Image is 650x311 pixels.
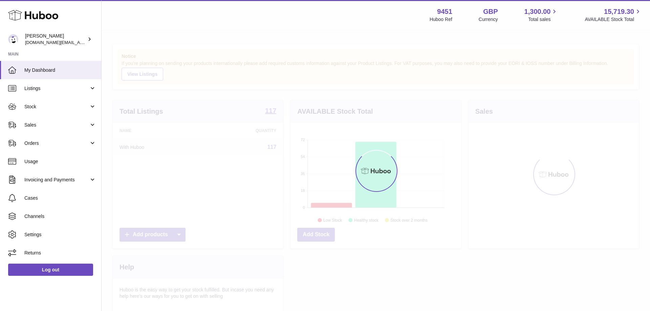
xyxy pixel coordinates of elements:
div: [PERSON_NAME] [25,33,86,46]
span: Orders [24,140,89,147]
span: Channels [24,213,96,220]
a: 1,300.00 Total sales [524,7,559,23]
span: My Dashboard [24,67,96,73]
span: Listings [24,85,89,92]
span: Stock [24,104,89,110]
a: Log out [8,264,93,276]
img: amir.ch@gmail.com [8,34,18,44]
strong: GBP [483,7,498,16]
strong: 9451 [437,7,452,16]
span: [DOMAIN_NAME][EMAIL_ADDRESS][DOMAIN_NAME] [25,40,135,45]
span: Settings [24,231,96,238]
span: Usage [24,158,96,165]
span: 1,300.00 [524,7,551,16]
div: Huboo Ref [430,16,452,23]
span: Total sales [528,16,558,23]
span: Invoicing and Payments [24,177,89,183]
span: Returns [24,250,96,256]
span: AVAILABLE Stock Total [585,16,642,23]
a: 15,719.30 AVAILABLE Stock Total [585,7,642,23]
div: Currency [479,16,498,23]
span: Cases [24,195,96,201]
span: Sales [24,122,89,128]
span: 15,719.30 [604,7,634,16]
